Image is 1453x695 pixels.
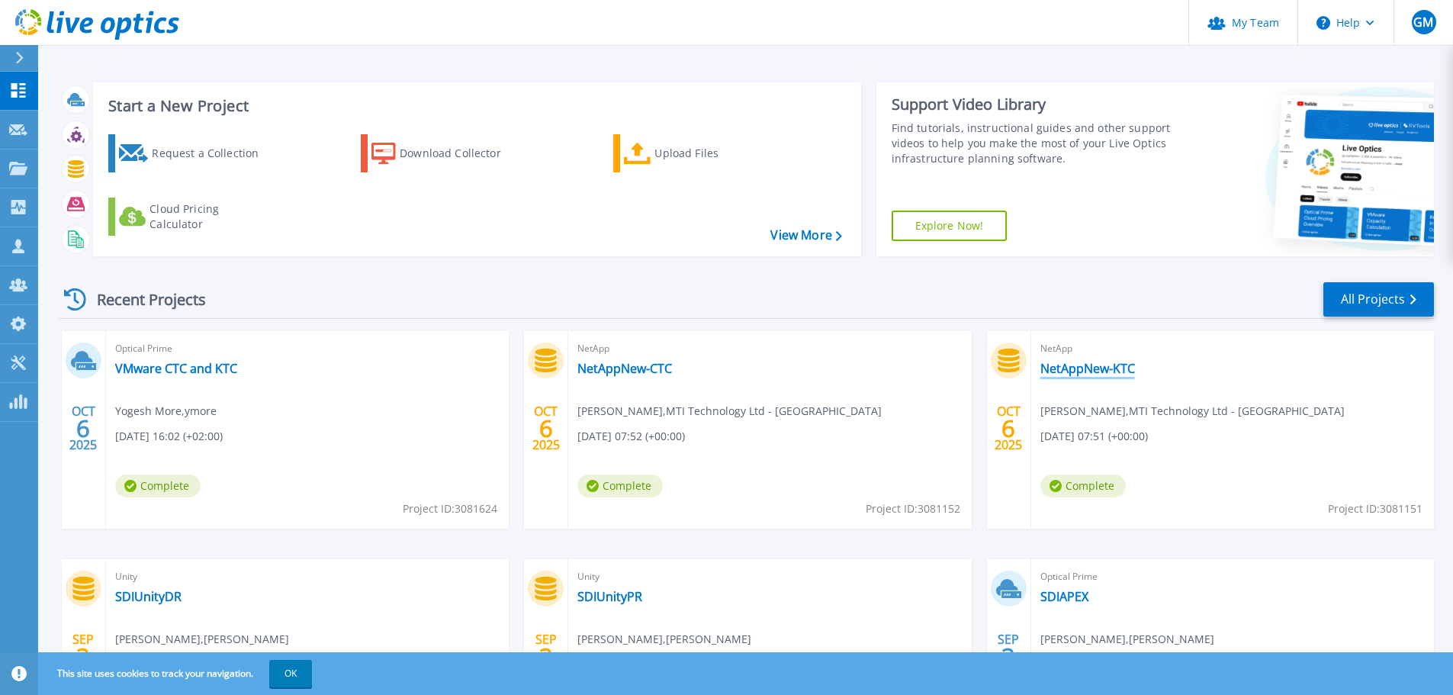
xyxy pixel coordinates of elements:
span: [PERSON_NAME] , [PERSON_NAME] [115,631,289,648]
span: Complete [115,475,201,497]
a: SDIUnityPR [577,589,642,604]
a: Request a Collection [108,134,278,172]
span: [DATE] 07:51 (+00:00) [1040,428,1148,445]
div: Find tutorials, instructional guides and other support videos to help you make the most of your L... [892,121,1176,166]
span: This site uses cookies to track your navigation. [42,660,312,687]
span: Project ID: 3081624 [403,500,497,517]
span: Optical Prime [115,340,500,357]
span: [DATE] 07:52 (+00:00) [577,428,685,445]
span: [PERSON_NAME] , [PERSON_NAME] [577,631,751,648]
span: GM [1413,16,1433,28]
a: Cloud Pricing Calculator [108,198,278,236]
h3: Start a New Project [108,98,841,114]
div: Cloud Pricing Calculator [149,201,272,232]
span: [PERSON_NAME] , MTI Technology Ltd - [GEOGRAPHIC_DATA] [577,403,882,420]
a: NetAppNew-CTC [577,361,672,376]
div: OCT 2025 [69,401,98,456]
span: 6 [539,422,553,435]
span: Optical Prime [1040,568,1425,585]
span: NetApp [1040,340,1425,357]
a: All Projects [1323,282,1434,317]
div: SEP 2025 [69,629,98,684]
a: View More [770,228,841,243]
span: NetApp [577,340,962,357]
div: OCT 2025 [994,401,1023,456]
span: Complete [577,475,663,497]
div: OCT 2025 [532,401,561,456]
a: NetAppNew-KTC [1040,361,1135,376]
a: Explore Now! [892,211,1008,241]
div: Download Collector [400,138,522,169]
span: Project ID: 3081151 [1328,500,1422,517]
span: 3 [76,650,90,663]
div: Recent Projects [59,281,227,318]
a: Upload Files [613,134,783,172]
span: 3 [1001,650,1015,663]
button: OK [269,660,312,687]
span: Complete [1040,475,1126,497]
span: [PERSON_NAME] , [PERSON_NAME] [1040,631,1214,648]
span: [DATE] 16:02 (+02:00) [115,428,223,445]
span: Project ID: 3081152 [866,500,960,517]
a: VMware CTC and KTC [115,361,237,376]
div: Request a Collection [152,138,274,169]
a: Download Collector [361,134,531,172]
span: 6 [76,422,90,435]
span: Yogesh More , ymore [115,403,217,420]
div: Upload Files [654,138,776,169]
div: SEP 2025 [994,629,1023,684]
div: SEP 2025 [532,629,561,684]
a: SDIAPEX [1040,589,1088,604]
span: [PERSON_NAME] , MTI Technology Ltd - [GEOGRAPHIC_DATA] [1040,403,1345,420]
span: 6 [1001,422,1015,435]
span: 3 [539,650,553,663]
span: Unity [115,568,500,585]
a: SDIUnityDR [115,589,182,604]
div: Support Video Library [892,95,1176,114]
span: Unity [577,568,962,585]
